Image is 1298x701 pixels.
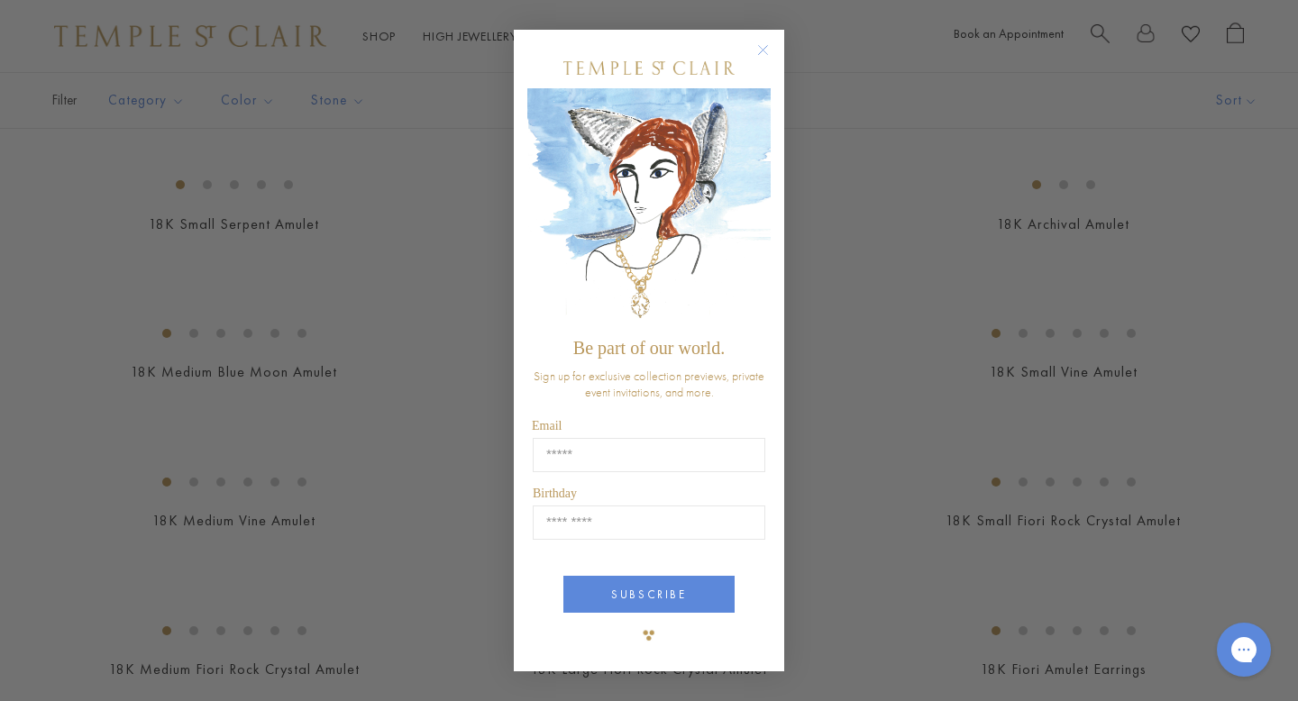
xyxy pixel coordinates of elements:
[533,487,577,500] span: Birthday
[533,438,765,472] input: Email
[527,88,771,329] img: c4a9eb12-d91a-4d4a-8ee0-386386f4f338.jpeg
[532,419,562,432] span: Email
[573,338,725,358] span: Be part of our world.
[631,617,667,653] img: TSC
[563,576,735,613] button: SUBSCRIBE
[761,48,783,70] button: Close dialog
[1208,616,1280,683] iframe: Gorgias live chat messenger
[563,61,735,75] img: Temple St. Clair
[534,368,764,400] span: Sign up for exclusive collection previews, private event invitations, and more.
